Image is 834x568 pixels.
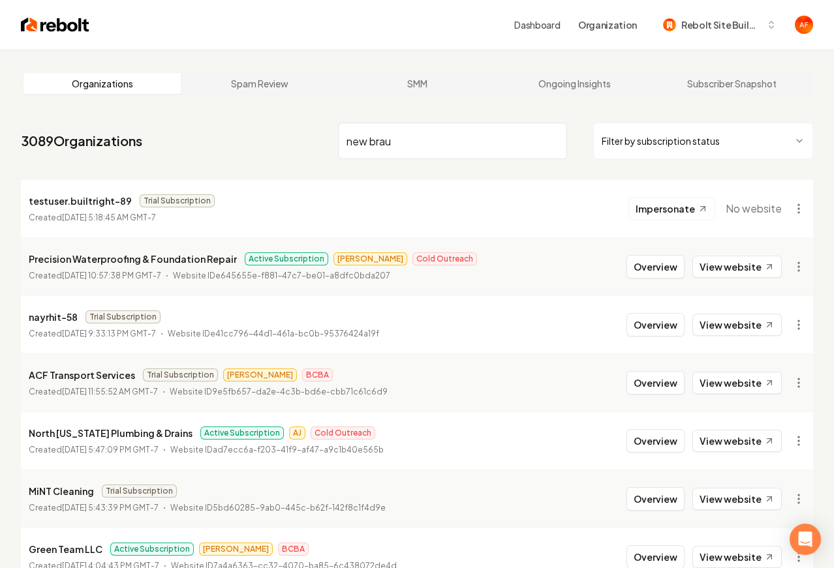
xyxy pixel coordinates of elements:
[29,541,102,557] p: Green Team LLC
[302,368,333,381] span: BCBA
[289,426,305,440] span: AJ
[29,211,156,224] p: Created
[626,255,685,278] button: Overview
[62,445,159,455] time: [DATE] 5:47:09 PM GMT-7
[636,202,695,215] span: Impersonate
[681,18,761,32] span: Rebolt Site Builder
[628,197,715,220] button: Impersonate
[570,13,645,37] button: Organization
[140,194,215,207] span: Trial Subscription
[626,371,685,395] button: Overview
[626,487,685,511] button: Overview
[29,367,135,383] p: ACF Transport Services
[514,18,560,31] a: Dashboard
[795,16,813,34] button: Open user button
[23,73,181,94] a: Organizations
[62,213,156,222] time: [DATE] 5:18:45 AM GMT-7
[663,18,676,31] img: Rebolt Site Builder
[21,16,89,34] img: Rebolt Logo
[653,73,811,94] a: Subscriber Snapshot
[692,488,782,510] a: View website
[143,368,218,381] span: Trial Subscription
[62,503,159,513] time: [DATE] 5:43:39 PM GMT-7
[692,256,782,278] a: View website
[626,313,685,336] button: Overview
[496,73,653,94] a: Ongoing Insights
[626,429,685,453] button: Overview
[245,252,328,265] span: Active Subscription
[29,385,158,398] p: Created
[338,123,567,159] input: Search by name or ID
[790,524,821,555] div: Open Intercom Messenger
[29,269,161,282] p: Created
[333,252,407,265] span: [PERSON_NAME]
[692,372,782,394] a: View website
[199,543,273,556] span: [PERSON_NAME]
[29,443,159,456] p: Created
[170,443,384,456] p: Website ID ad7ecc6a-f203-41f9-af47-a9c1b40e565b
[338,73,495,94] a: SMM
[29,193,132,209] p: testuser.builtright-89
[223,368,297,381] span: [PERSON_NAME]
[170,501,386,515] p: Website ID 5bd60285-9ab0-445c-b62f-142f8c1f4d9e
[412,252,477,265] span: Cold Outreach
[170,385,388,398] p: Website ID 9e5fb657-da2e-4c3b-bd6e-cbb71c61c6d9
[29,327,156,340] p: Created
[692,430,782,452] a: View website
[102,485,177,498] span: Trial Subscription
[200,426,284,440] span: Active Subscription
[29,425,193,441] p: North [US_STATE] Plumbing & Drains
[29,483,94,499] p: MiNT Cleaning
[311,426,375,440] span: Cold Outreach
[692,314,782,336] a: View website
[29,501,159,515] p: Created
[692,546,782,568] a: View website
[62,271,161,280] time: [DATE] 10:57:38 PM GMT-7
[110,543,194,556] span: Active Subscription
[21,132,142,150] a: 3089Organizations
[726,201,782,217] span: No website
[173,269,390,282] p: Website ID e645655e-f881-47c7-be01-a8dfc0bda207
[62,329,156,338] time: [DATE] 9:33:13 PM GMT-7
[168,327,379,340] p: Website ID e41cc796-44d1-461a-bc0b-95376424a19f
[29,251,237,267] p: Precision Waterproofing & Foundation Repair
[85,310,161,323] span: Trial Subscription
[29,309,78,325] p: nayrhit-58
[62,387,158,396] time: [DATE] 11:55:52 AM GMT-7
[278,543,309,556] span: BCBA
[795,16,813,34] img: Avan Fahimi
[181,73,338,94] a: Spam Review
